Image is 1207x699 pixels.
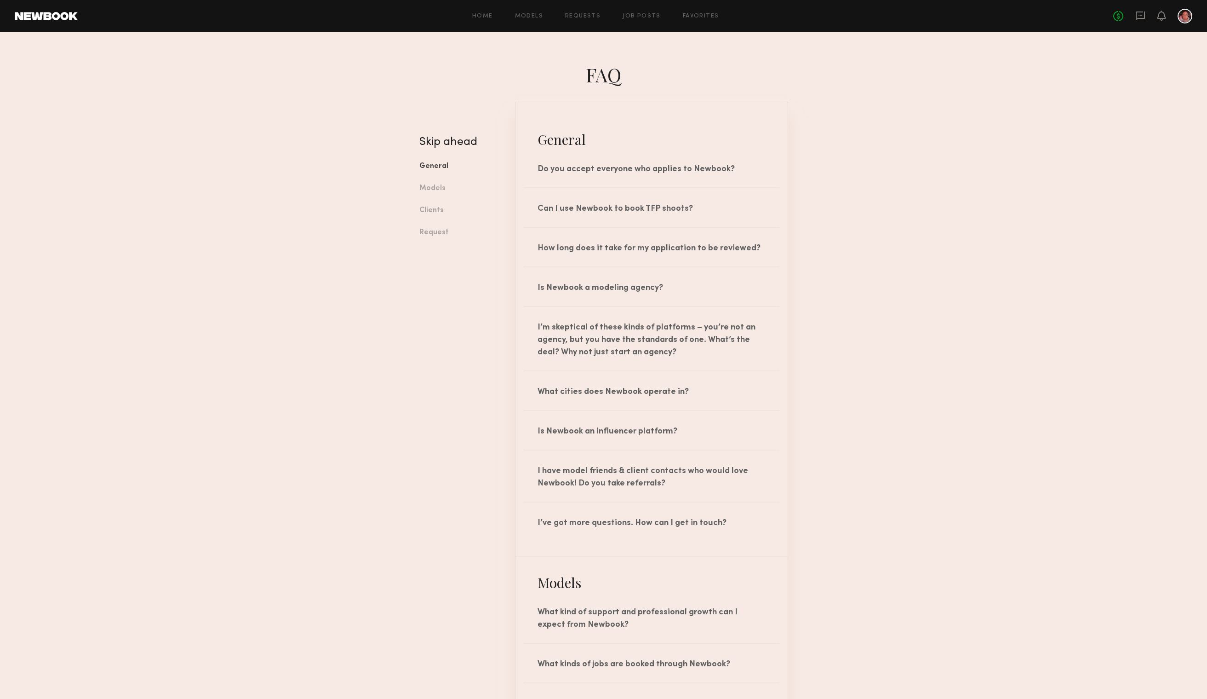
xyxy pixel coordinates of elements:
[515,130,788,149] h4: General
[515,149,788,187] div: Do you accept everyone who applies to Newbook?
[419,222,501,244] a: Request
[472,13,493,19] a: Home
[412,62,795,87] h1: faq
[419,178,501,200] a: Models
[419,156,501,178] a: General
[515,267,788,306] div: Is Newbook a modeling agency?
[515,228,788,266] div: How long does it take for my application to be reviewed?
[683,13,719,19] a: Favorites
[515,592,788,643] div: What kind of support and professional growth can I expect from Newbook?
[515,13,543,19] a: Models
[515,573,788,592] h4: Models
[515,307,788,370] div: I’m skeptical of these kinds of platforms – you’re not an agency, but you have the standards of o...
[623,13,661,19] a: Job Posts
[515,503,788,541] div: I’ve got more questions. How can I get in touch?
[515,411,788,450] div: Is Newbook an influencer platform?
[565,13,601,19] a: Requests
[515,644,788,682] div: What kinds of jobs are booked through Newbook?
[515,451,788,502] div: I have model friends & client contacts who would love Newbook! Do you take referrals?
[419,200,501,222] a: Clients
[515,188,788,227] div: Can I use Newbook to book TFP shoots?
[515,371,788,410] div: What cities does Newbook operate in?
[419,137,501,148] h4: Skip ahead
